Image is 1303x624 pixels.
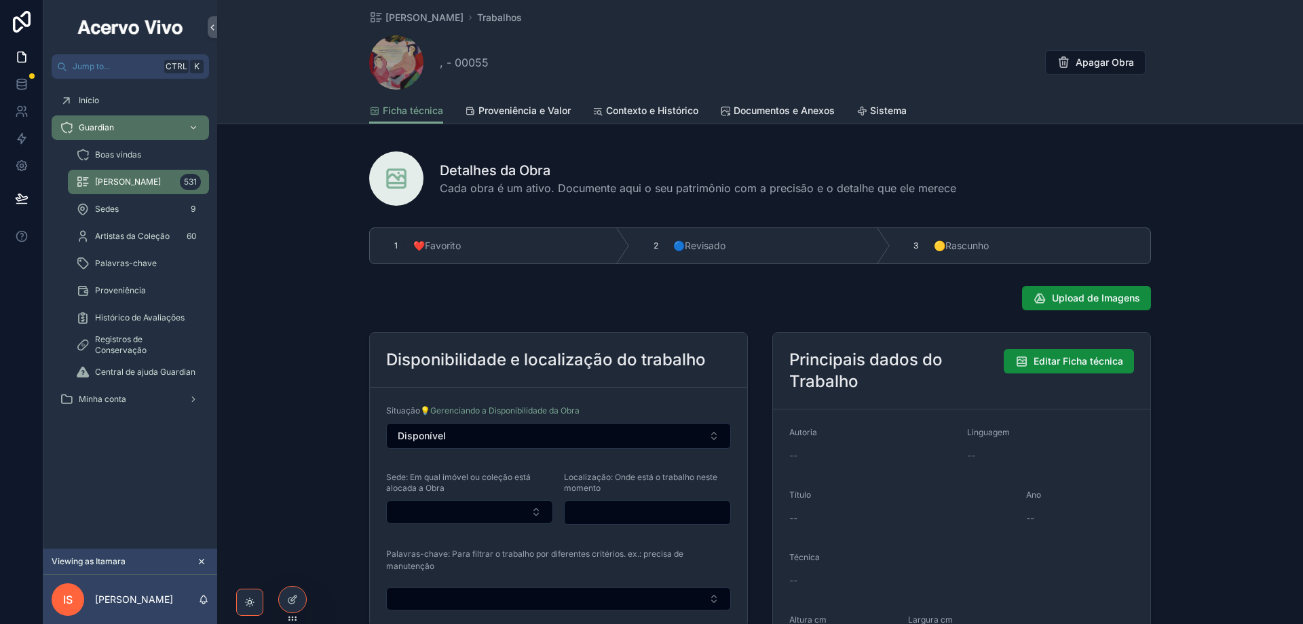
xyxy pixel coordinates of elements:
[52,88,209,113] a: Início
[789,449,797,462] span: --
[95,258,157,269] span: Palavras-chave
[185,201,201,217] div: 9
[1045,50,1146,75] button: Apagar Obra
[386,587,731,610] button: Select Button
[592,98,698,126] a: Contexto e Histórico
[385,11,464,24] span: [PERSON_NAME]
[386,349,706,371] h2: Disponibilidade e localização do trabalho
[440,180,956,196] span: Cada obra é um ativo. Documente aqui o seu patrimônio com a precisão e o detalhe que ele merece
[68,360,209,384] a: Central de ajuda Guardian
[386,423,731,449] button: Select Button
[369,11,464,24] a: [PERSON_NAME]
[967,427,1010,438] span: Linguagem
[870,104,907,117] span: Sistema
[63,591,73,608] span: IS
[43,79,217,429] div: scrollable content
[95,204,119,215] span: Sedes
[52,115,209,140] a: Guardian
[1076,56,1134,69] span: Apagar Obra
[52,387,209,411] a: Minha conta
[68,333,209,357] a: Registros de Conservação
[398,429,446,443] span: Disponível
[95,312,185,323] span: Histórico de Avaliações
[465,98,571,126] a: Proveniência e Valor
[95,285,146,296] span: Proveniência
[95,177,161,187] span: [PERSON_NAME]
[440,161,956,180] h1: Detalhes da Obra
[75,16,185,38] img: App logo
[180,174,201,190] div: 531
[68,170,209,194] a: [PERSON_NAME]531
[394,240,398,251] span: 1
[386,500,553,524] button: Select Button
[673,239,725,253] span: 🔵Revisado
[789,349,1004,392] h2: Principais dados do Trabalho
[789,574,797,587] span: --
[1034,354,1123,368] span: Editar Ficha técnica
[383,104,443,117] span: Ficha técnica
[369,98,443,124] a: Ficha técnica
[79,394,126,405] span: Minha conta
[789,552,820,563] span: Técnica
[95,367,195,378] span: Central de ajuda Guardian
[606,104,698,117] span: Contexto e Histórico
[68,143,209,167] a: Boas vindas
[734,104,835,117] span: Documentos e Anexos
[79,95,99,106] span: Início
[440,54,489,71] span: , - 00055
[564,472,731,494] span: Localização: Onde está o trabalho neste momento
[789,490,811,500] span: Título
[1022,286,1151,310] button: Upload de Imagens
[478,104,571,117] span: Proveniência e Valor
[68,306,209,330] a: Histórico de Avaliações
[413,239,461,253] span: ❤️Favorito
[934,239,989,253] span: 🟡Rascunho
[967,449,975,462] span: --
[386,472,553,494] span: Sede: Em qual imóvel ou coleção está alocada a Obra
[386,405,580,416] span: Situação
[73,61,159,72] span: Jump to...
[68,278,209,303] a: Proveniência
[164,60,189,73] span: Ctrl
[789,427,817,438] span: Autoria
[79,122,114,133] span: Guardian
[386,548,731,572] p: Palavras-chave: Para filtrar o trabalho por diferentes critérios. ex.: precisa de manutenção
[68,197,209,221] a: Sedes9
[654,240,658,251] span: 2
[1052,291,1140,305] span: Upload de Imagens
[477,11,522,24] a: Trabalhos
[913,240,918,251] span: 3
[191,61,202,72] span: K
[52,556,126,567] span: Viewing as Itamara
[95,593,173,606] p: [PERSON_NAME]
[789,511,797,525] span: --
[68,251,209,276] a: Palavras-chave
[52,54,209,79] button: Jump to...CtrlK
[95,334,195,356] span: Registros de Conservação
[1026,490,1041,500] span: Ano
[68,224,209,249] a: Artistas da Coleção60
[95,231,170,242] span: Artistas da Coleção
[95,149,141,160] span: Boas vindas
[1004,349,1134,373] button: Editar Ficha técnica
[856,98,907,126] a: Sistema
[183,228,201,244] div: 60
[420,405,580,416] a: 💡Gerenciando a Disponibilidade da Obra
[1026,511,1034,525] span: --
[720,98,835,126] a: Documentos e Anexos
